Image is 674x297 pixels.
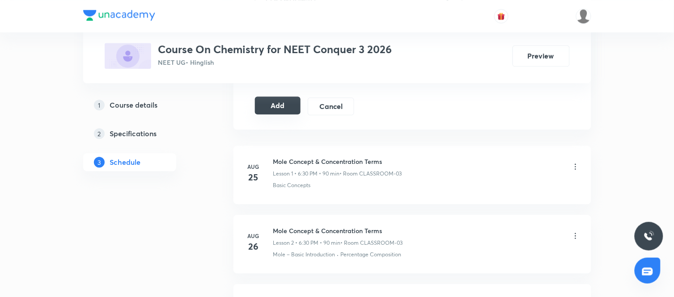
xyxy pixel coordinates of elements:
img: Md Khalid Hasan Ansari [576,8,591,24]
a: 1Course details [83,96,205,114]
h3: Course On Chemistry for NEET Conquer 3 2026 [158,43,392,56]
a: 2Specifications [83,125,205,142]
h5: Schedule [110,157,141,167]
a: Company Logo [83,10,155,23]
h5: Course details [110,100,158,110]
p: Percentage Composition [341,251,402,259]
p: 3 [94,157,105,167]
h6: Aug [245,232,263,240]
button: Add [255,96,301,114]
h6: Mole Concept & Concentration Terms [273,157,402,166]
img: Company Logo [83,10,155,21]
h6: Aug [245,163,263,171]
p: 2 [94,128,105,139]
h6: Mole Concept & Concentration Terms [273,226,403,235]
img: avatar [497,12,505,20]
p: • Room CLASSROOM-03 [341,239,403,247]
button: Cancel [308,97,354,115]
p: NEET UG • Hinglish [158,58,392,67]
img: ttu [644,231,654,242]
p: Lesson 1 • 6:30 PM • 90 min [273,170,340,178]
button: avatar [494,9,509,23]
div: · [337,251,339,259]
p: 1 [94,100,105,110]
img: 1D253E23-8997-4A24-AC11-6B683ABB0C5B_plus.png [105,43,151,69]
p: Lesson 2 • 6:30 PM • 90 min [273,239,341,247]
h4: 26 [245,240,263,253]
p: Basic Concepts [273,181,311,189]
h5: Specifications [110,128,157,139]
p: Mole – Basic Introduction [273,251,335,259]
button: Preview [513,45,570,67]
p: • Room CLASSROOM-03 [340,170,402,178]
h4: 25 [245,171,263,184]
